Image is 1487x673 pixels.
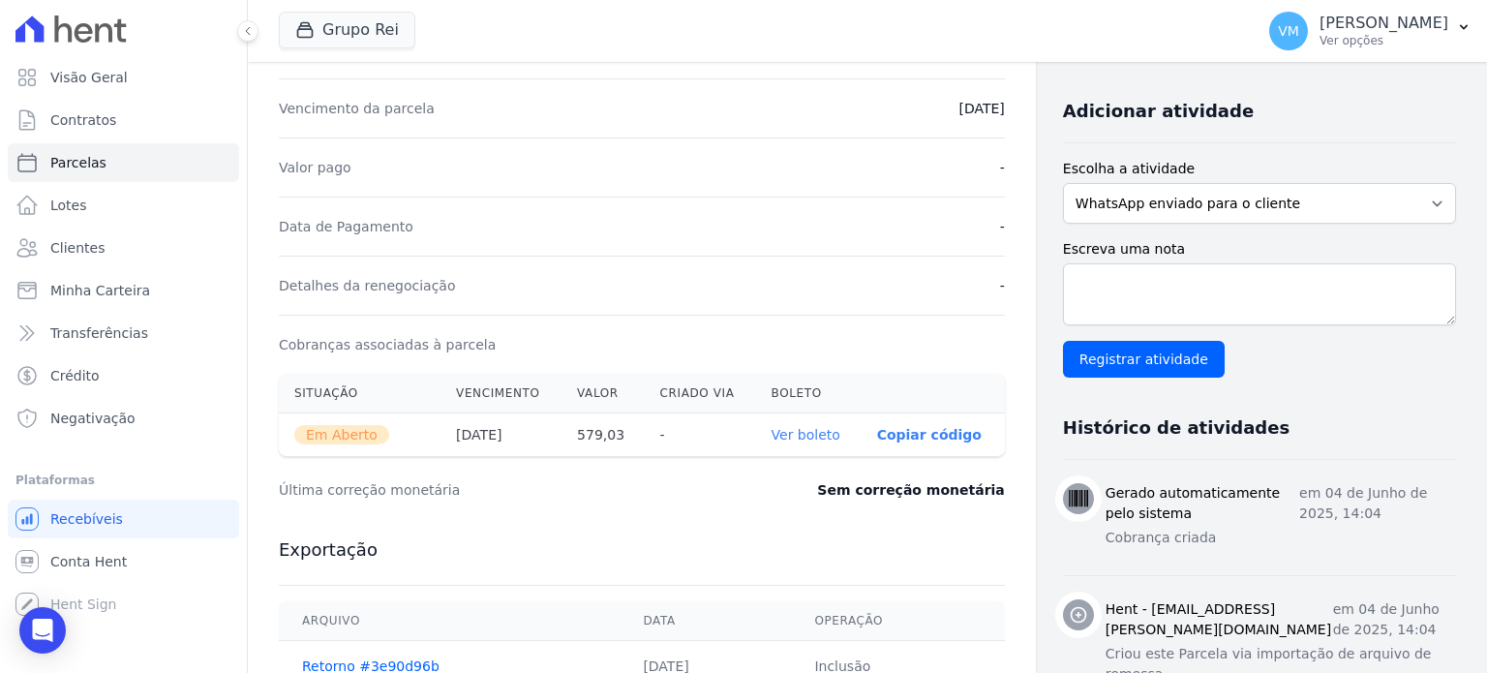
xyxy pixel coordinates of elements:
th: Data [620,601,791,641]
a: Visão Geral [8,58,239,97]
dt: Última correção monetária [279,480,709,500]
dt: Vencimento da parcela [279,99,435,118]
dd: - [1000,217,1005,236]
a: Recebíveis [8,500,239,538]
p: [PERSON_NAME] [1320,14,1448,33]
div: Plataformas [15,469,231,492]
span: Parcelas [50,153,106,172]
p: em 04 de Junho de 2025, 14:04 [1299,483,1456,524]
span: Recebíveis [50,509,123,529]
a: Clientes [8,229,239,267]
span: Lotes [50,196,87,215]
span: Minha Carteira [50,281,150,300]
h3: Adicionar atividade [1063,100,1254,123]
div: Open Intercom Messenger [19,607,66,654]
a: Ver boleto [772,427,840,443]
span: VM [1278,24,1299,38]
th: Vencimento [440,374,561,413]
th: 579,03 [561,413,645,457]
th: Valor [561,374,645,413]
input: Registrar atividade [1063,341,1225,378]
span: Contratos [50,110,116,130]
th: - [645,413,756,457]
dd: - [1000,276,1005,295]
button: Copiar código [877,427,982,443]
h3: Gerado automaticamente pelo sistema [1106,483,1299,524]
th: Operação [791,601,1004,641]
a: Minha Carteira [8,271,239,310]
a: Conta Hent [8,542,239,581]
p: Cobrança criada [1106,528,1456,548]
button: Grupo Rei [279,12,415,48]
a: Contratos [8,101,239,139]
dd: Sem correção monetária [817,480,1004,500]
label: Escreva uma nota [1063,239,1456,260]
a: Crédito [8,356,239,395]
p: em 04 de Junho de 2025, 14:04 [1333,599,1456,640]
dd: [DATE] [958,99,1004,118]
span: Negativação [50,409,136,428]
button: VM [PERSON_NAME] Ver opções [1254,4,1487,58]
p: Ver opções [1320,33,1448,48]
a: Parcelas [8,143,239,182]
a: Transferências [8,314,239,352]
th: [DATE] [440,413,561,457]
th: Situação [279,374,440,413]
dd: - [1000,158,1005,177]
a: Negativação [8,399,239,438]
h3: Exportação [279,538,1005,562]
span: Visão Geral [50,68,128,87]
dt: Valor pago [279,158,351,177]
th: Arquivo [279,601,620,641]
span: Em Aberto [294,425,389,444]
span: Conta Hent [50,552,127,571]
th: Criado via [645,374,756,413]
dt: Detalhes da renegociação [279,276,456,295]
span: Transferências [50,323,148,343]
h3: Hent - [EMAIL_ADDRESS][PERSON_NAME][DOMAIN_NAME] [1106,599,1333,640]
dt: Cobranças associadas à parcela [279,335,496,354]
span: Clientes [50,238,105,258]
a: Lotes [8,186,239,225]
th: Boleto [756,374,862,413]
label: Escolha a atividade [1063,159,1456,179]
span: Crédito [50,366,100,385]
h3: Histórico de atividades [1063,416,1290,440]
dt: Data de Pagamento [279,217,413,236]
